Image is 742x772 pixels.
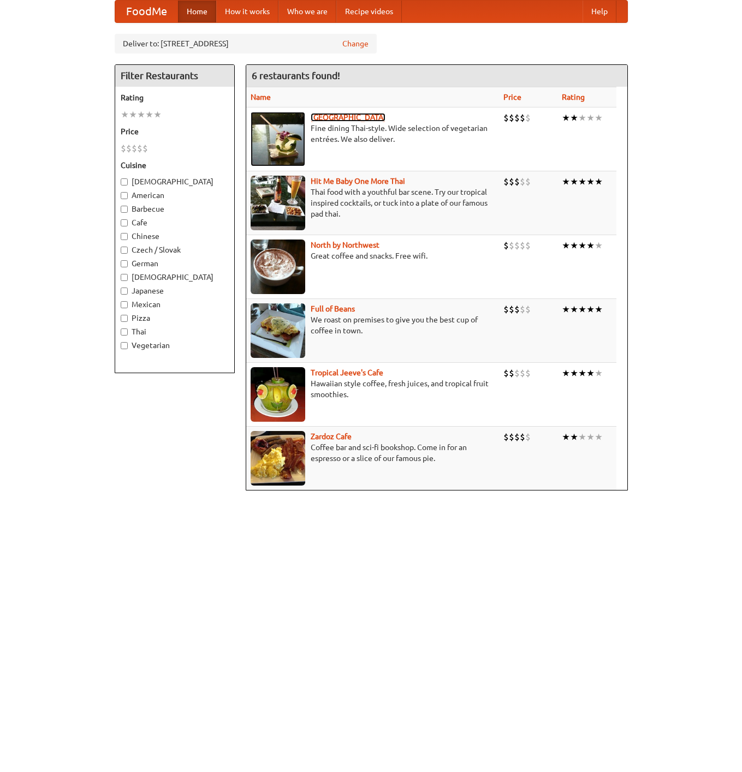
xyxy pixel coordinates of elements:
[121,192,128,199] input: American
[311,368,383,377] a: Tropical Jeeve's Cafe
[178,1,216,22] a: Home
[137,109,145,121] li: ★
[562,93,585,101] a: Rating
[251,303,305,358] img: beans.jpg
[137,142,143,154] li: $
[115,1,178,22] a: FoodMe
[520,303,525,315] li: $
[503,367,509,379] li: $
[520,240,525,252] li: $
[278,1,336,22] a: Who we are
[311,304,355,313] b: Full of Beans
[121,326,229,337] label: Thai
[251,378,495,400] p: Hawaiian style coffee, fresh juices, and tropical fruit smoothies.
[514,240,520,252] li: $
[578,431,586,443] li: ★
[121,247,128,254] input: Czech / Slovak
[514,303,520,315] li: $
[595,176,603,188] li: ★
[145,109,153,121] li: ★
[562,112,570,124] li: ★
[121,288,128,295] input: Japanese
[121,299,229,310] label: Mexican
[121,142,126,154] li: $
[586,240,595,252] li: ★
[578,367,586,379] li: ★
[570,303,578,315] li: ★
[121,285,229,296] label: Japanese
[121,92,229,103] h5: Rating
[509,431,514,443] li: $
[311,432,352,441] a: Zardoz Cafe
[503,431,509,443] li: $
[509,176,514,188] li: $
[251,431,305,486] img: zardoz.jpg
[121,204,229,214] label: Barbecue
[129,109,137,121] li: ★
[578,176,586,188] li: ★
[251,93,271,101] a: Name
[586,303,595,315] li: ★
[251,187,495,219] p: Thai food with a youthful bar scene. Try our tropical inspired cocktails, or tuck into a plate of...
[251,442,495,464] p: Coffee bar and sci-fi bookshop. Come in for an espresso or a slice of our famous pie.
[514,112,520,124] li: $
[562,431,570,443] li: ★
[311,241,379,249] a: North by Northwest
[503,93,521,101] a: Price
[562,176,570,188] li: ★
[586,112,595,124] li: ★
[251,314,495,336] p: We roast on premises to give you the best cup of coffee in town.
[121,206,128,213] input: Barbecue
[251,240,305,294] img: north.jpg
[121,260,128,267] input: German
[115,65,234,87] h4: Filter Restaurants
[586,176,595,188] li: ★
[311,113,385,122] a: [GEOGRAPHIC_DATA]
[509,112,514,124] li: $
[520,176,525,188] li: $
[251,176,305,230] img: babythai.jpg
[520,431,525,443] li: $
[121,272,229,283] label: [DEMOGRAPHIC_DATA]
[143,142,148,154] li: $
[132,142,137,154] li: $
[586,431,595,443] li: ★
[503,112,509,124] li: $
[121,258,229,269] label: German
[520,367,525,379] li: $
[121,109,129,121] li: ★
[252,70,340,81] ng-pluralize: 6 restaurants found!
[121,342,128,349] input: Vegetarian
[121,274,128,281] input: [DEMOGRAPHIC_DATA]
[251,250,495,261] p: Great coffee and snacks. Free wifi.
[311,177,405,185] a: Hit Me Baby One More Thai
[121,301,128,308] input: Mexican
[121,190,229,201] label: American
[578,112,586,124] li: ★
[525,240,531,252] li: $
[121,328,128,336] input: Thai
[509,367,514,379] li: $
[509,240,514,252] li: $
[520,112,525,124] li: $
[121,231,229,242] label: Chinese
[595,240,603,252] li: ★
[121,178,128,185] input: [DEMOGRAPHIC_DATA]
[121,217,229,228] label: Cafe
[121,313,229,324] label: Pizza
[525,112,531,124] li: $
[595,367,603,379] li: ★
[562,367,570,379] li: ★
[578,240,586,252] li: ★
[121,244,229,255] label: Czech / Slovak
[121,126,229,137] h5: Price
[251,123,495,145] p: Fine dining Thai-style. Wide selection of vegetarian entrées. We also deliver.
[595,112,603,124] li: ★
[514,176,520,188] li: $
[115,34,377,53] div: Deliver to: [STREET_ADDRESS]
[503,240,509,252] li: $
